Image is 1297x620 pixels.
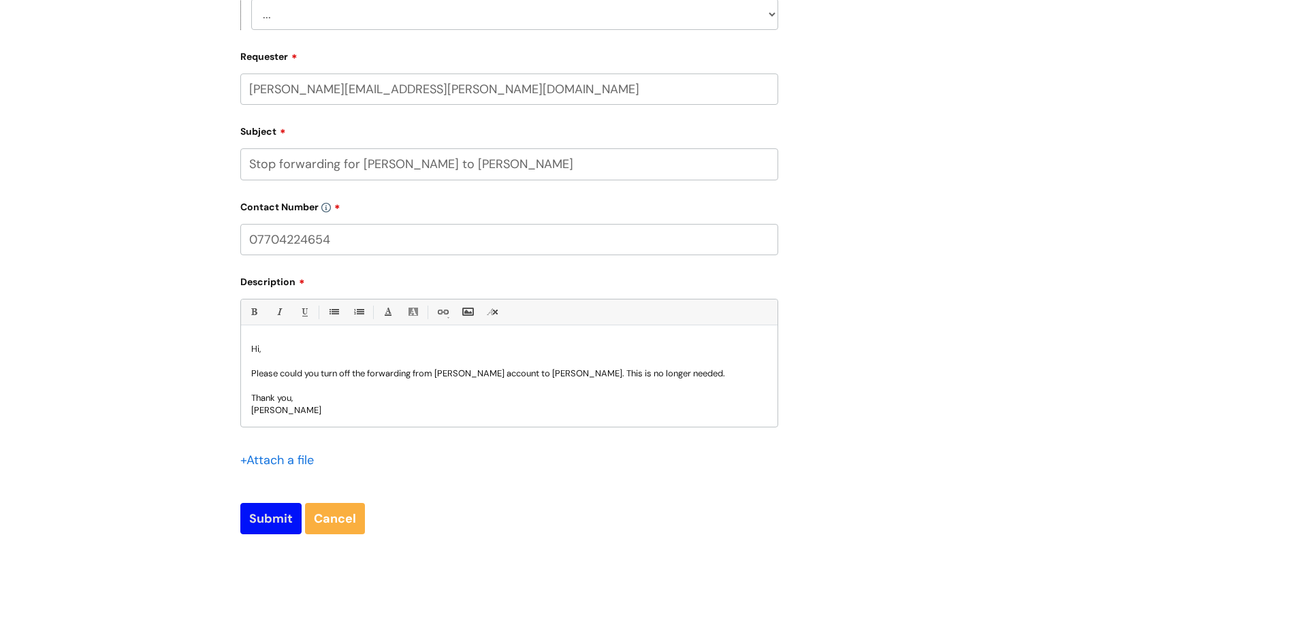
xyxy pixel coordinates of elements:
a: Back Color [404,304,421,321]
p: Hi, [251,343,767,355]
label: Description [240,272,778,288]
label: Subject [240,121,778,137]
label: Contact Number [240,197,778,213]
a: 1. Ordered List (Ctrl-Shift-8) [350,304,367,321]
div: Attach a file [240,449,322,471]
a: Bold (Ctrl-B) [245,304,262,321]
input: Email [240,74,778,105]
a: Underline(Ctrl-U) [295,304,313,321]
a: • Unordered List (Ctrl-Shift-7) [325,304,342,321]
p: Thank you, [251,392,767,404]
label: Requester [240,46,778,63]
a: Link [434,304,451,321]
a: Italic (Ctrl-I) [270,304,287,321]
p: Please could you turn off the forwarding from [PERSON_NAME] account to [PERSON_NAME]. This is no ... [251,368,767,380]
a: Remove formatting (Ctrl-\) [484,304,501,321]
a: Insert Image... [459,304,476,321]
a: Font Color [379,304,396,321]
input: Submit [240,503,302,534]
span: + [240,452,246,468]
img: info-icon.svg [321,203,331,212]
p: [PERSON_NAME] [251,404,767,417]
a: Cancel [305,503,365,534]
